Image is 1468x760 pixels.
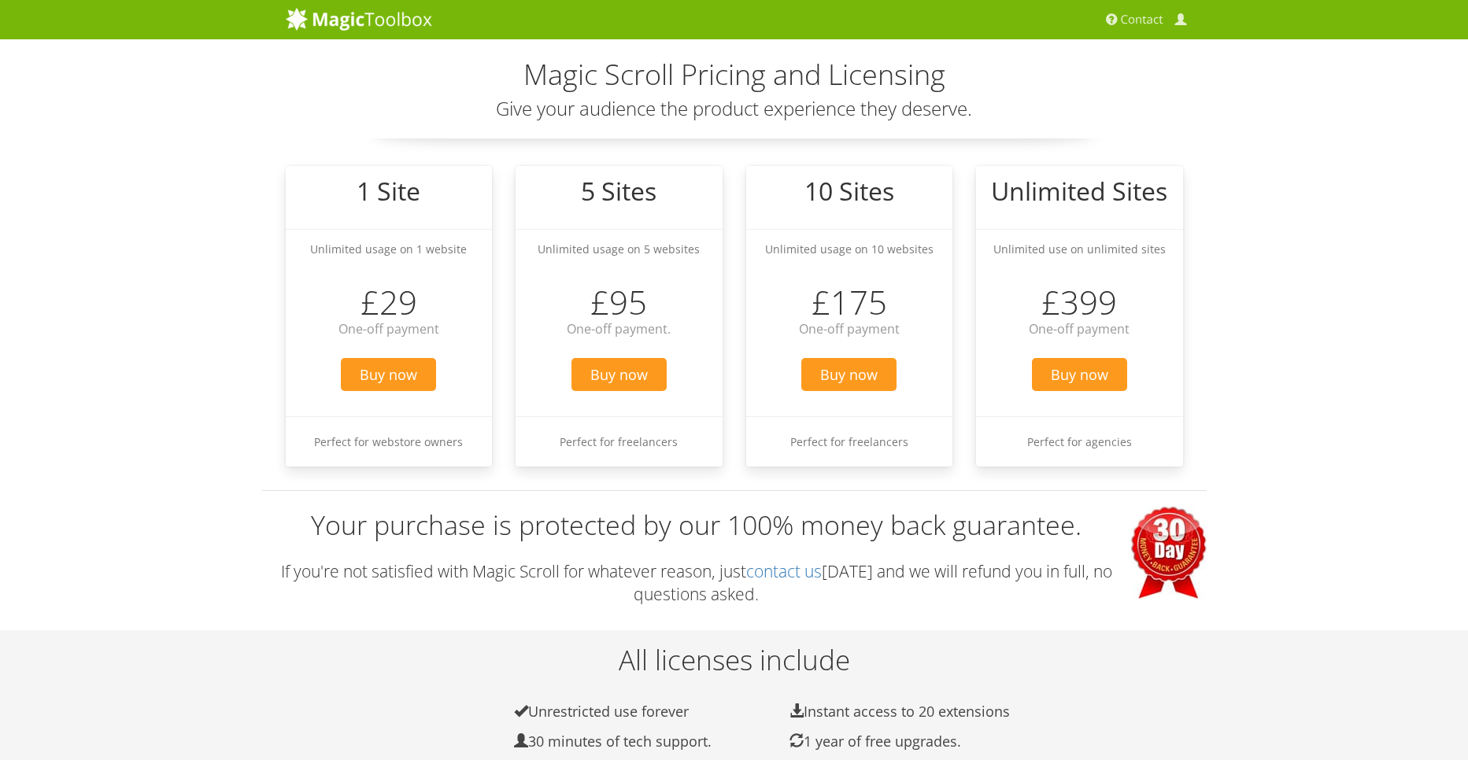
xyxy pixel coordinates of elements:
[801,358,897,391] span: Buy now
[286,284,493,320] h3: £29
[799,320,900,338] span: One-off payment
[746,416,953,467] li: Perfect for freelancers
[479,703,754,721] li: Unrestricted use forever
[746,229,953,268] li: Unlimited usage on 10 websites
[479,732,754,751] li: 30 minutes of tech support.
[516,284,723,320] h3: £95
[1029,320,1130,338] span: One-off payment
[976,416,1183,467] li: Perfect for agencies
[262,645,1207,676] h2: All licenses include
[804,174,894,208] big: 10 Sites
[262,507,1207,544] h3: Your purchase is protected by our 100% money back guarantee.
[571,358,667,391] span: Buy now
[262,560,1207,607] p: If you're not satisfied with Magic Scroll for whatever reason, just [DATE] and we will refund you...
[341,358,436,391] span: Buy now
[567,320,671,338] span: One-off payment.
[286,416,493,467] li: Perfect for webstore owners
[581,174,656,208] big: 5 Sites
[1121,12,1163,28] span: Contact
[286,98,1183,119] h3: Give your audience the product experience they deserve.
[754,703,1030,721] li: Instant access to 20 extensions
[991,174,1167,208] big: Unlimited Sites
[1131,507,1207,599] img: 30 days money-back guarantee
[1032,358,1127,391] span: Buy now
[976,229,1183,268] li: Unlimited use on unlimited sites
[976,284,1183,320] h3: £399
[746,560,822,582] a: contact us
[516,416,723,467] li: Perfect for freelancers
[754,732,1030,751] li: 1 year of free upgrades.
[516,229,723,268] li: Unlimited usage on 5 websites
[286,59,1183,90] h2: Magic Scroll Pricing and Licensing
[286,229,493,268] li: Unlimited usage on 1 website
[338,320,439,338] span: One-off payment
[357,174,420,208] big: 1 Site
[746,284,953,320] h3: £175
[286,7,432,31] img: MagicToolbox.com - Image tools for your website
